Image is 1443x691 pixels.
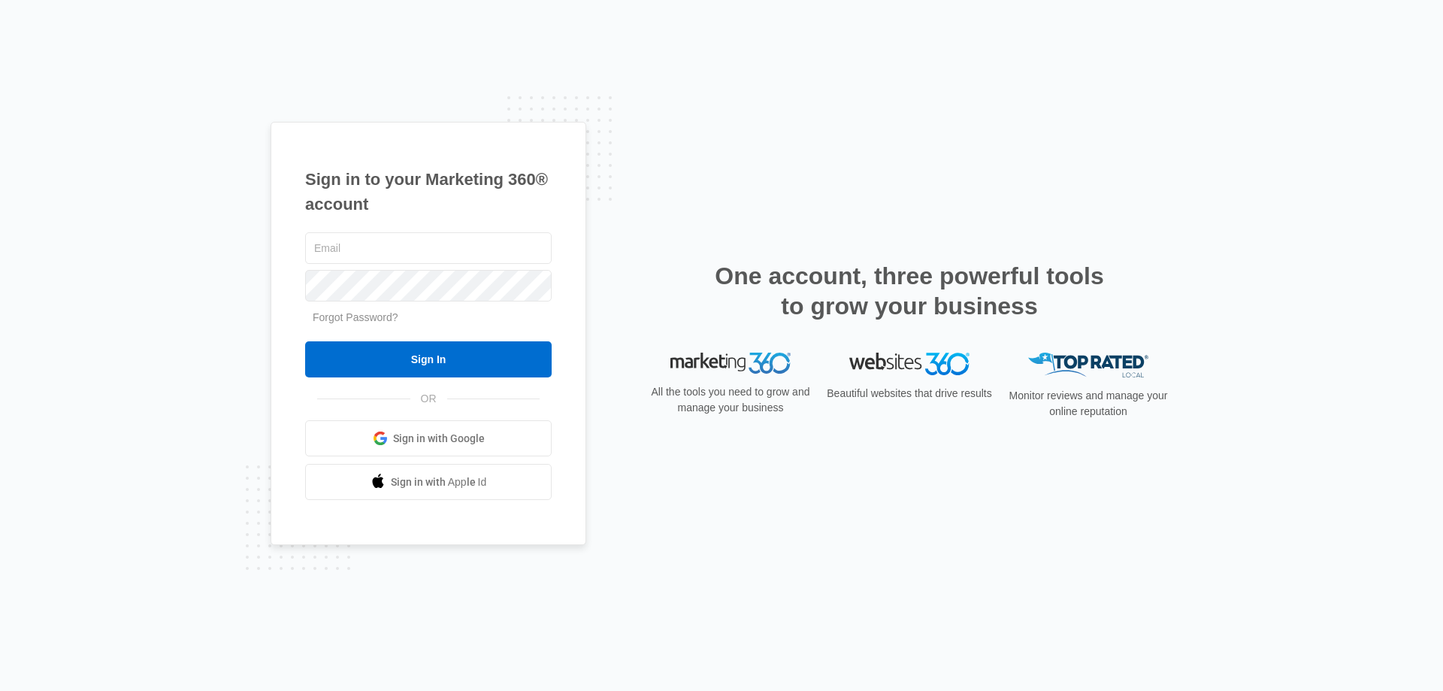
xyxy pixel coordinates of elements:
[1028,353,1148,377] img: Top Rated Local
[391,474,487,490] span: Sign in with Apple Id
[646,384,815,416] p: All the tools you need to grow and manage your business
[825,386,994,402] p: Beautiful websites that drive results
[305,232,552,264] input: Email
[305,167,552,217] h1: Sign in to your Marketing 360® account
[305,420,552,456] a: Sign in with Google
[670,353,791,374] img: Marketing 360
[305,341,552,377] input: Sign In
[393,431,485,447] span: Sign in with Google
[1004,388,1172,420] p: Monitor reviews and manage your online reputation
[410,391,447,407] span: OR
[313,311,398,323] a: Forgot Password?
[710,261,1109,321] h2: One account, three powerful tools to grow your business
[305,464,552,500] a: Sign in with Apple Id
[849,353,970,374] img: Websites 360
